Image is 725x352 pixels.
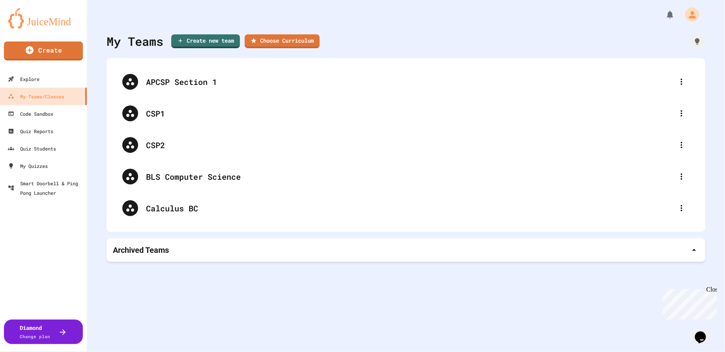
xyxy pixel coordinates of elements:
[114,129,697,161] div: CSP2
[8,179,84,198] div: Smart Doorbell & Ping Pong Launcher
[659,286,717,320] iframe: chat widget
[651,8,677,21] div: My Notifications
[8,126,53,136] div: Quiz Reports
[8,74,39,84] div: Explore
[8,92,64,101] div: My Teams/Classes
[114,66,697,98] div: APCSP Section 1
[245,34,320,48] a: Choose Curriculum
[113,245,169,256] p: Archived Teams
[146,171,674,183] div: BLS Computer Science
[114,161,697,192] div: BLS Computer Science
[8,109,53,119] div: Code Sandbox
[8,144,56,153] div: Quiz Students
[3,3,54,50] div: Chat with us now!Close
[146,202,674,214] div: Calculus BC
[20,333,51,339] span: Change plan
[4,320,83,344] button: DiamondChange plan
[20,324,51,340] div: Diamond
[692,320,717,344] iframe: chat widget
[689,34,705,49] div: How it works
[146,139,674,151] div: CSP2
[114,192,697,224] div: Calculus BC
[677,6,701,24] div: My Account
[146,107,674,119] div: CSP1
[171,34,240,48] a: Create new team
[146,76,674,88] div: APCSP Section 1
[8,8,79,28] img: logo-orange.svg
[8,161,48,171] div: My Quizzes
[114,98,697,129] div: CSP1
[4,41,83,60] a: Create
[107,32,163,50] div: My Teams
